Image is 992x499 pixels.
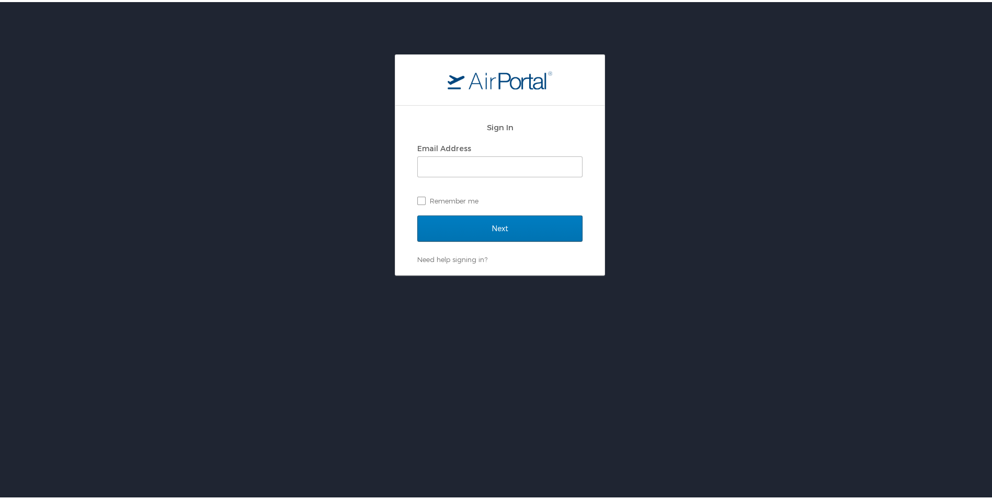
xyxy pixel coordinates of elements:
label: Email Address [417,142,471,151]
img: logo [448,69,552,87]
h2: Sign In [417,119,583,131]
label: Remember me [417,191,583,207]
a: Need help signing in? [417,253,487,262]
input: Next [417,213,583,240]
